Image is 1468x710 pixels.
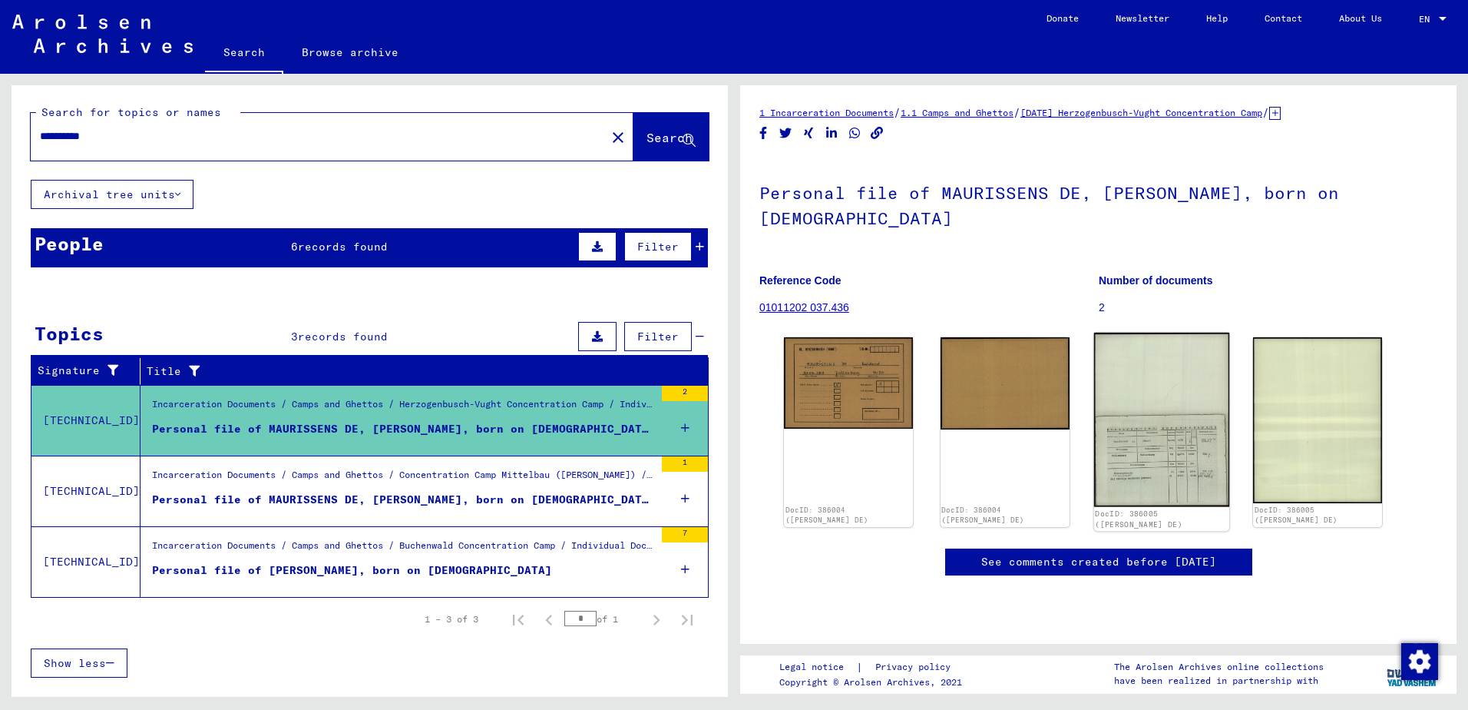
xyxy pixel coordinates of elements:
p: 2 [1099,300,1437,316]
p: The Arolsen Archives online collections [1114,660,1324,674]
div: Personal file of MAURISSENS DE, [PERSON_NAME], born on [DEMOGRAPHIC_DATA] [152,492,654,508]
p: have been realized in partnership with [1114,674,1324,688]
a: DocID: 386004 ([PERSON_NAME] DE) [941,506,1024,525]
img: Arolsen_neg.svg [12,15,193,53]
div: Incarceration Documents / Camps and Ghettos / Herzogenbusch-Vught Concentration Camp / Individual... [152,397,654,419]
div: Personal file of [PERSON_NAME], born on [DEMOGRAPHIC_DATA] [152,562,552,579]
b: Reference Code [759,274,841,287]
td: [TECHNICAL_ID] [31,526,141,597]
mat-label: Search for topics or names [41,105,221,119]
button: Show less [31,649,127,678]
button: First page [503,604,534,635]
span: / [1262,105,1269,119]
button: Share on Xing [801,124,817,143]
div: of 1 [564,612,641,626]
a: Browse archive [283,34,417,71]
div: Change consent [1400,642,1437,679]
a: DocID: 386004 ([PERSON_NAME] DE) [785,506,868,525]
button: Share on LinkedIn [824,124,840,143]
a: DocID: 386005 ([PERSON_NAME] DE) [1255,506,1337,525]
img: 001.jpg [784,337,913,429]
div: Signature [38,363,128,379]
img: 001.jpg [1093,333,1228,507]
a: See comments created before [DATE] [981,554,1216,570]
span: Search [646,130,693,145]
img: 002.jpg [1253,337,1382,503]
span: EN [1419,14,1436,25]
button: Filter [624,232,692,261]
div: Incarceration Documents / Camps and Ghettos / Concentration Camp Mittelbau ([PERSON_NAME]) / Conc... [152,468,654,489]
button: Share on Facebook [755,124,772,143]
button: Filter [624,322,692,351]
mat-icon: close [609,128,627,147]
button: Copy link [869,124,885,143]
button: Next page [641,604,672,635]
span: Filter [637,330,679,343]
a: 01011202 037.436 [759,301,849,314]
div: | [779,659,969,675]
button: Archival tree units [31,180,193,209]
img: yv_logo.png [1384,655,1441,693]
button: Share on Twitter [778,124,794,143]
span: 6 [291,240,298,254]
span: Show less [44,656,106,670]
div: Title [147,363,678,380]
div: Signature [38,359,144,383]
b: Number of documents [1099,274,1213,287]
a: DocID: 386005 ([PERSON_NAME] DE) [1095,509,1182,529]
h1: Personal file of MAURISSENS DE, [PERSON_NAME], born on [DEMOGRAPHIC_DATA] [759,158,1437,250]
a: Search [205,34,283,74]
div: Incarceration Documents / Camps and Ghettos / Buchenwald Concentration Camp / Individual Document... [152,539,654,560]
div: People [35,230,104,257]
button: Search [633,113,709,161]
button: Last page [672,604,703,635]
img: 002.jpg [941,337,1070,430]
span: / [1013,105,1020,119]
span: records found [298,240,388,254]
a: Privacy policy [863,659,969,675]
div: 1 – 3 of 3 [425,612,478,626]
button: Clear [603,121,633,152]
a: Legal notice [779,659,856,675]
a: 1 Incarceration Documents [759,107,894,118]
img: Change consent [1401,643,1438,680]
button: Share on WhatsApp [847,124,863,143]
a: [DATE] Herzogenbusch-Vught Concentration Camp [1020,107,1262,118]
button: Previous page [534,604,564,635]
span: Filter [637,240,679,254]
p: Copyright © Arolsen Archives, 2021 [779,675,969,689]
div: Title [147,359,693,383]
div: Personal file of MAURISSENS DE, [PERSON_NAME], born on [DEMOGRAPHIC_DATA] [152,421,654,437]
a: 1.1 Camps and Ghettos [901,107,1013,118]
span: / [894,105,901,119]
